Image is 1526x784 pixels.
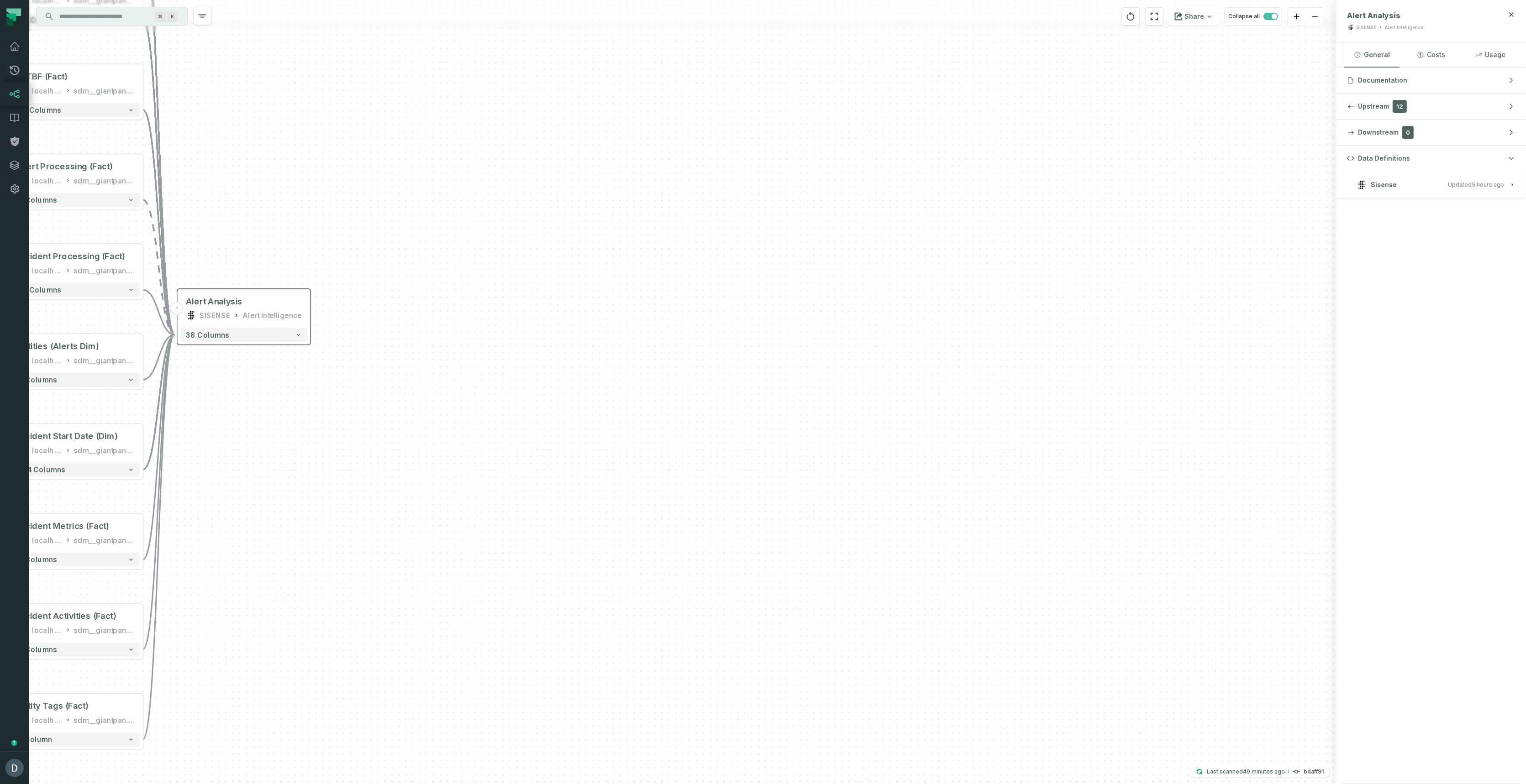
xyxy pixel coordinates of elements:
[186,296,242,307] div: Alert Analysis
[18,106,61,114] span: 16 columns
[143,200,175,335] g: Edge from 85b88ec4bab3b2be3040299e5c48290d to 58154fc089f93a09ab300a9c60729e79
[74,715,135,726] div: sdm__giantpandaus
[74,355,135,366] div: sdm__giantpandaus
[18,465,65,474] span: 214 columns
[1358,128,1399,137] span: Downstream
[32,535,63,546] div: localhost
[18,161,113,172] div: Alert Processing (Fact)
[1306,8,1324,26] button: zoom out
[18,71,68,82] div: MTBF (Fact)
[1358,76,1407,85] span: Documentation
[32,265,63,276] div: localhost
[18,521,110,532] div: Incident Metrics (Fact)
[167,11,178,22] span: Press ⌘ + K to focus the search bar
[1336,146,1526,171] button: Data Definitions
[18,611,116,622] div: Incident Activities (Fact)
[154,11,166,22] span: Press ⌘ + K to focus the search bar
[74,175,135,186] div: sdm__giantpandaus
[1358,154,1410,163] span: Data Definitions
[10,739,18,747] div: Tooltip anchor
[74,445,135,456] div: sdm__giantpandaus
[1243,768,1285,775] relative-time: Sep 17, 2025, 3:58 PM GMT+3
[1336,94,1526,119] button: Upstream12
[1336,120,1526,145] button: Downstream0
[18,735,52,743] span: 1 column
[1190,766,1329,777] button: Last scanned[DATE] 3:58:13 PMbdaff91
[32,715,63,726] div: localhost
[1224,7,1282,26] button: Collapse all
[32,85,63,96] div: localhost
[5,759,24,777] img: avatar of Daniel Lahyani
[1463,42,1518,67] button: Usage
[18,196,57,204] span: 9 columns
[18,251,126,262] div: Incident Processing (Fact)
[1344,42,1400,67] button: General
[1347,178,1515,191] button: SisenseUpdated[DATE] 11:50:42 AM
[32,175,63,186] div: localhost
[18,555,57,564] span: 6 columns
[74,625,135,636] div: sdm__giantpandaus
[171,302,183,314] button: -
[186,330,229,339] span: 38 columns
[143,335,175,739] g: Edge from 61407f7e284d0c041534877c24d7277c to 58154fc089f93a09ab300a9c60729e79
[1371,180,1397,189] span: Sisense
[1207,767,1285,776] p: Last scanned
[1472,181,1504,188] relative-time: Sep 17, 2025, 11:50 AM GMT+3
[1288,8,1306,26] button: zoom in
[242,310,301,321] div: Alert Intelligence
[32,625,63,636] div: localhost
[74,535,135,546] div: sdm__giantpandaus
[18,286,61,294] span: 12 columns
[1347,11,1400,20] span: Alert Analysis
[1169,7,1219,26] button: Share
[1402,126,1414,139] span: 0
[1336,68,1526,93] button: Documentation
[1356,24,1376,31] div: SISENSE
[18,645,57,653] span: 3 columns
[32,355,63,366] div: localhost
[32,445,63,456] div: localhost
[18,431,118,442] div: Incident Start Date (Dim)
[1403,42,1458,67] button: Costs
[1393,100,1407,113] span: 12
[18,341,99,352] div: Entities (Alerts Dim)
[200,310,230,321] div: SISENSE
[1384,24,1423,31] div: Alert Intelligence
[18,700,89,711] div: Entity Tags (Fact)
[74,265,135,276] div: sdm__giantpandaus
[1448,181,1504,188] span: Updated
[1358,102,1389,111] span: Upstream
[18,376,57,384] span: 2 columns
[74,85,135,96] div: sdm__giantpandaus
[1304,769,1324,774] h4: bdaff91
